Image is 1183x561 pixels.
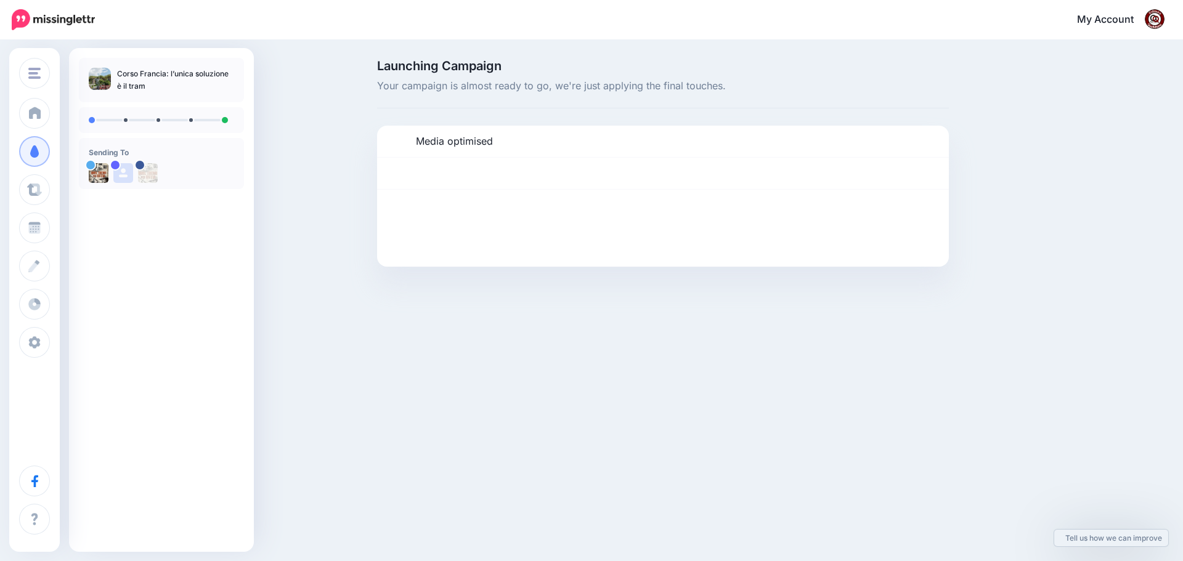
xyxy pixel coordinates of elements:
img: 6f489585bf42ee0badefe94df6f070a7_thumb.jpg [89,68,111,90]
img: uTTNWBrh-84924.jpeg [89,163,108,183]
img: Missinglettr [12,9,95,30]
span: Your campaign is almost ready to go, we're just applying the final touches. [377,78,949,94]
img: menu.png [28,68,41,79]
p: Corso Francia: l’unica soluzione è il tram [117,68,234,92]
img: 463453305_2684324355074873_6393692129472495966_n-bsa154739.jpg [138,163,158,183]
span: Launching Campaign [377,60,949,72]
p: Media optimised [416,134,493,150]
img: user_default_image.png [113,163,133,183]
h4: Sending To [89,148,234,157]
a: My Account [1065,5,1165,35]
a: Tell us how we can improve [1054,530,1168,546]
